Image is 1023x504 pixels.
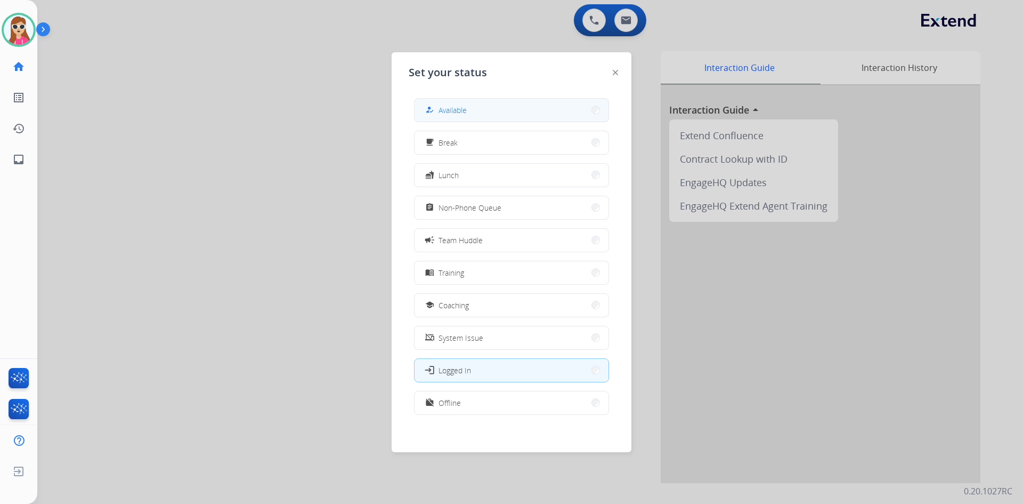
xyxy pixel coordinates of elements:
[415,359,608,382] button: Logged In
[439,105,467,116] span: Available
[12,60,25,73] mat-icon: home
[425,203,434,212] mat-icon: assignment
[439,397,461,409] span: Offline
[439,235,483,246] span: Team Huddle
[439,137,458,148] span: Break
[415,261,608,284] button: Training
[409,65,487,80] span: Set your status
[424,365,435,375] mat-icon: login
[424,235,435,245] mat-icon: campaign
[439,365,471,376] span: Logged In
[425,268,434,277] mat-icon: menu_book
[415,229,608,252] button: Team Huddle
[12,153,25,166] mat-icon: inbox
[415,164,608,187] button: Lunch
[415,294,608,317] button: Coaching
[4,15,34,45] img: avatar
[439,267,464,278] span: Training
[425,138,434,147] mat-icon: free_breakfast
[415,196,608,219] button: Non-Phone Queue
[415,391,608,414] button: Offline
[964,485,1012,498] p: 0.20.1027RC
[439,170,459,181] span: Lunch
[439,300,469,311] span: Coaching
[12,91,25,104] mat-icon: list_alt
[439,332,483,343] span: System Issue
[439,202,501,213] span: Non-Phone Queue
[415,99,608,122] button: Available
[425,398,434,407] mat-icon: work_off
[425,106,434,115] mat-icon: how_to_reg
[415,326,608,349] button: System Issue
[12,122,25,135] mat-icon: history
[425,171,434,180] mat-icon: fastfood
[415,131,608,154] button: Break
[425,301,434,310] mat-icon: school
[425,333,434,342] mat-icon: phonelink_off
[613,70,618,75] img: close-button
